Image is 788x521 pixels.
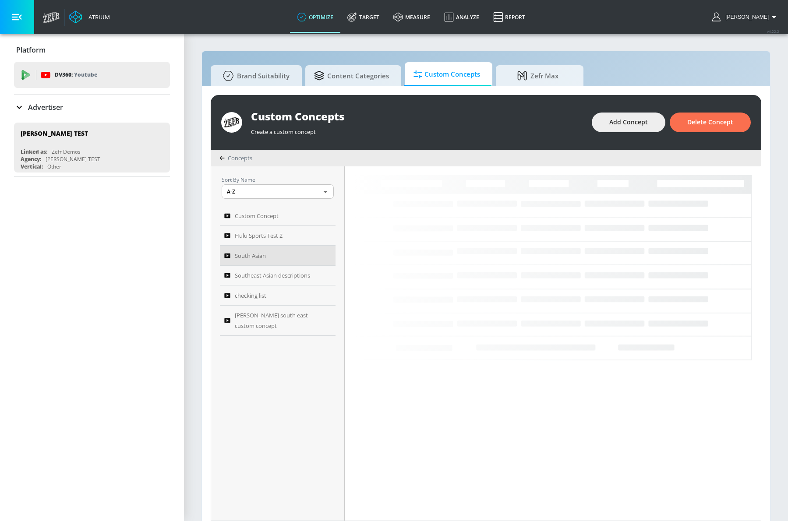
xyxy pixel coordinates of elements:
span: Zefr Max [505,65,571,86]
span: [PERSON_NAME] south east custom concept [235,310,319,331]
button: Add Concept [592,113,665,132]
div: Atrium [85,13,110,21]
a: [PERSON_NAME] south east custom concept [220,306,336,336]
div: Advertiser [14,95,170,120]
span: Brand Suitability [219,65,290,86]
div: [PERSON_NAME] TEST [21,129,88,137]
div: DV360: Youtube [14,62,170,88]
span: checking list [235,290,266,301]
span: Custom Concepts [413,64,480,85]
a: Target [340,1,386,33]
span: Southeast Asian descriptions [235,270,310,281]
div: Linked as: [21,148,47,155]
a: measure [386,1,437,33]
a: Custom Concept [220,206,336,226]
a: checking list [220,285,336,306]
a: Analyze [437,1,486,33]
div: A-Z [222,184,334,199]
div: [PERSON_NAME] TESTLinked as:Zefr DemosAgency:[PERSON_NAME] TESTVertical:Other [14,123,170,172]
div: Zefr Demos [52,148,81,155]
div: Custom Concepts [251,109,583,123]
span: Add Concept [609,117,648,128]
div: Concepts [219,154,252,162]
span: Custom Concept [235,211,279,221]
div: Vertical: [21,163,43,170]
p: Youtube [74,70,97,79]
a: Hulu Sports Test 2 [220,226,336,246]
div: Other [47,163,61,170]
a: optimize [290,1,340,33]
div: [PERSON_NAME] TEST [46,155,100,163]
div: Create a custom concept [251,123,583,136]
p: Sort By Name [222,175,334,184]
button: [PERSON_NAME] [712,12,779,22]
span: Hulu Sports Test 2 [235,230,283,241]
span: Content Categories [314,65,389,86]
span: login as: lekhraj.bhadava@zefr.com [722,14,769,20]
p: DV360: [55,70,97,80]
a: Report [486,1,532,33]
p: Platform [16,45,46,55]
span: v 4.22.2 [767,29,779,34]
a: Southeast Asian descriptions [220,266,336,286]
a: South Asian [220,246,336,266]
div: Agency: [21,155,41,163]
a: Atrium [69,11,110,24]
span: South Asian [235,250,266,261]
div: Platform [14,38,170,62]
p: Advertiser [28,102,63,112]
span: Concepts [228,154,252,162]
